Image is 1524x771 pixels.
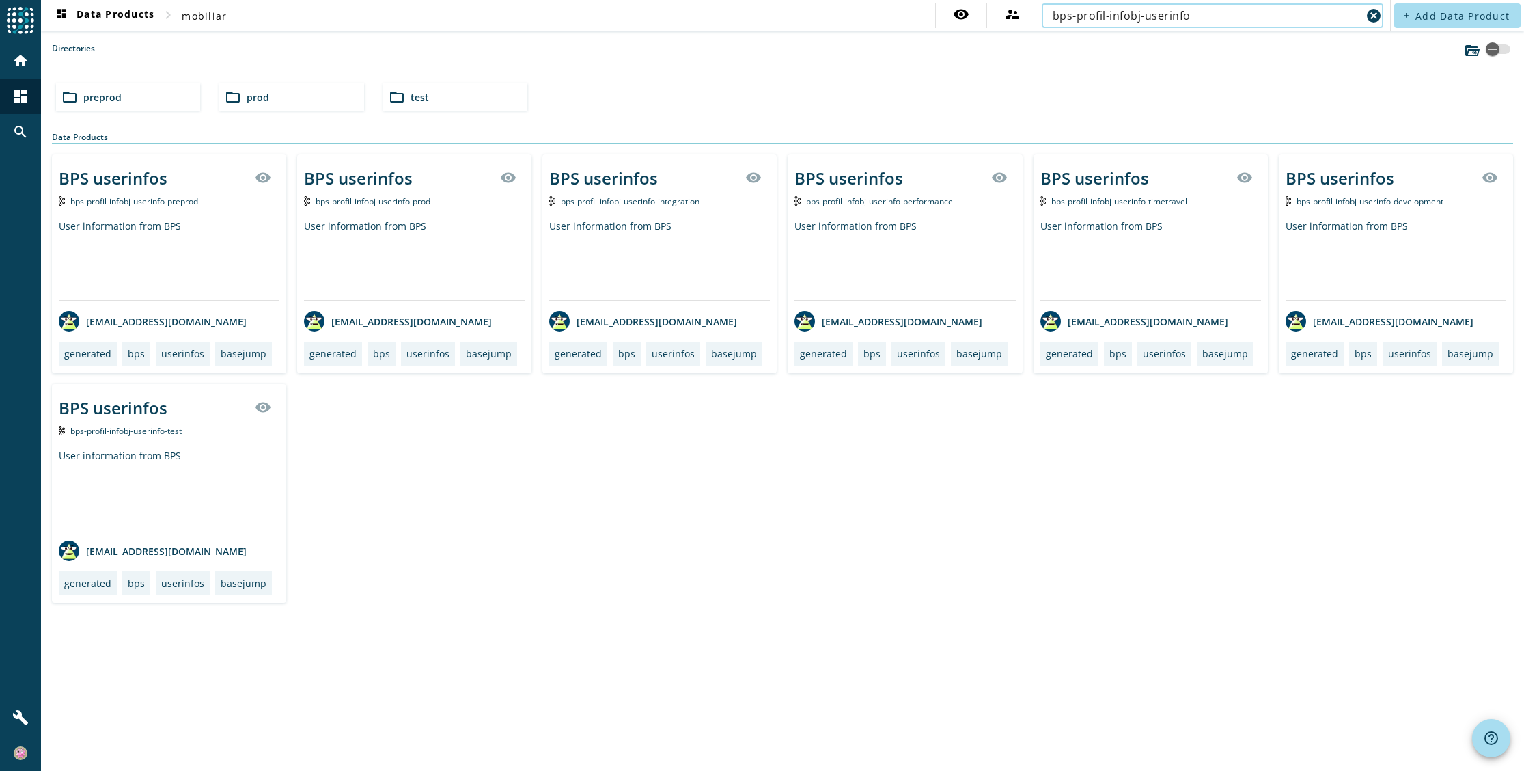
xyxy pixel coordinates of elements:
span: Kafka Topic: bps-profil-infobj-userinfo-timetravel [1051,195,1187,207]
span: Kafka Topic: bps-profil-infobj-userinfo-integration [561,195,699,207]
div: bps [373,347,390,360]
div: basejump [956,347,1002,360]
img: Kafka Topic: bps-profil-infobj-userinfo-development [1286,196,1292,206]
img: avatar [59,311,79,332]
span: Data Products [53,8,154,24]
mat-icon: visibility [255,170,271,186]
div: User information from BPS [59,449,279,530]
img: spoud-logo.svg [7,7,34,34]
div: User information from BPS [549,219,770,300]
div: bps [128,577,145,590]
div: BPS userinfos [59,396,167,419]
div: [EMAIL_ADDRESS][DOMAIN_NAME] [59,311,247,332]
img: Kafka Topic: bps-profil-infobj-userinfo-preprod [59,196,65,206]
span: Kafka Topic: bps-profil-infobj-userinfo-test [70,425,182,437]
mat-icon: cancel [1366,8,1382,24]
img: 259ed7dfac5222f7bca45883c0824a13 [14,746,27,760]
div: BPS userinfos [304,167,413,189]
span: Add Data Product [1415,10,1510,23]
div: generated [64,577,111,590]
div: [EMAIL_ADDRESS][DOMAIN_NAME] [549,311,737,332]
mat-icon: chevron_right [160,7,176,23]
button: Clear [1364,6,1383,25]
img: Kafka Topic: bps-profil-infobj-userinfo-test [59,426,65,435]
div: basejump [221,347,266,360]
div: [EMAIL_ADDRESS][DOMAIN_NAME] [1286,311,1473,332]
div: BPS userinfos [59,167,167,189]
mat-icon: folder_open [225,89,241,105]
span: Kafka Topic: bps-profil-infobj-userinfo-prod [316,195,430,207]
mat-icon: folder_open [389,89,405,105]
mat-icon: supervisor_account [1004,6,1021,23]
div: [EMAIL_ADDRESS][DOMAIN_NAME] [794,311,982,332]
div: userinfos [1388,347,1431,360]
mat-icon: build [12,709,29,726]
img: avatar [59,541,79,561]
div: BPS userinfos [794,167,903,189]
div: User information from BPS [1286,219,1506,300]
button: mobiliar [176,3,232,28]
div: generated [1291,347,1338,360]
img: avatar [1286,311,1306,332]
span: Kafka Topic: bps-profil-infobj-userinfo-preprod [70,195,198,207]
img: avatar [1040,311,1061,332]
input: Search (% or * for wildcards) [1053,8,1361,24]
mat-icon: visibility [1236,170,1253,186]
div: userinfos [1143,347,1186,360]
mat-icon: visibility [953,6,969,23]
div: basejump [1202,347,1248,360]
div: bps [618,347,635,360]
div: BPS userinfos [1040,167,1149,189]
mat-icon: home [12,53,29,69]
span: prod [247,91,269,104]
div: [EMAIL_ADDRESS][DOMAIN_NAME] [59,541,247,561]
div: userinfos [406,347,449,360]
span: mobiliar [182,10,227,23]
span: Kafka Topic: bps-profil-infobj-userinfo-performance [806,195,953,207]
img: Kafka Topic: bps-profil-infobj-userinfo-prod [304,196,310,206]
div: BPS userinfos [549,167,658,189]
span: test [411,91,429,104]
img: Kafka Topic: bps-profil-infobj-userinfo-integration [549,196,555,206]
img: Kafka Topic: bps-profil-infobj-userinfo-timetravel [1040,196,1047,206]
img: avatar [794,311,815,332]
div: bps [1109,347,1126,360]
button: Data Products [48,3,160,28]
mat-icon: visibility [991,170,1008,186]
mat-icon: visibility [255,399,271,416]
mat-icon: add [1402,12,1410,19]
div: generated [555,347,602,360]
div: userinfos [161,347,204,360]
div: BPS userinfos [1286,167,1394,189]
img: avatar [549,311,570,332]
label: Directories [52,42,95,68]
mat-icon: help_outline [1483,730,1499,746]
mat-icon: folder_open [61,89,78,105]
mat-icon: dashboard [12,88,29,105]
div: User information from BPS [59,219,279,300]
div: generated [800,347,847,360]
div: [EMAIL_ADDRESS][DOMAIN_NAME] [1040,311,1228,332]
div: userinfos [897,347,940,360]
div: Data Products [52,131,1513,144]
div: userinfos [161,577,204,590]
div: bps [1355,347,1372,360]
mat-icon: visibility [1482,170,1498,186]
span: preprod [83,91,122,104]
div: User information from BPS [794,219,1015,300]
mat-icon: dashboard [53,8,70,24]
div: basejump [1447,347,1493,360]
div: basejump [711,347,757,360]
div: bps [128,347,145,360]
div: User information from BPS [304,219,525,300]
mat-icon: visibility [500,170,516,186]
div: generated [64,347,111,360]
mat-icon: search [12,124,29,140]
div: [EMAIL_ADDRESS][DOMAIN_NAME] [304,311,492,332]
div: User information from BPS [1040,219,1261,300]
mat-icon: visibility [745,170,762,186]
div: generated [1046,347,1093,360]
div: userinfos [652,347,695,360]
div: basejump [221,577,266,590]
span: Kafka Topic: bps-profil-infobj-userinfo-development [1297,195,1443,207]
